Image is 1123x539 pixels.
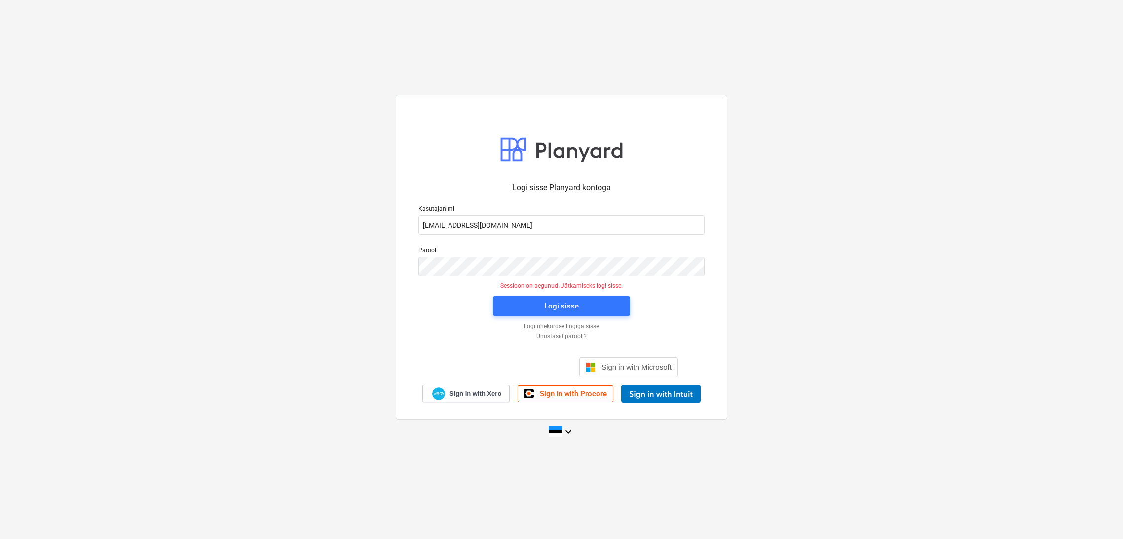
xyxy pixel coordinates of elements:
[412,282,711,290] p: Sessioon on aegunud. Jätkamiseks logi sisse.
[418,205,705,215] p: Kasutajanimi
[493,296,630,316] button: Logi sisse
[562,426,574,438] i: keyboard_arrow_down
[518,385,613,402] a: Sign in with Procore
[413,333,710,341] a: Unustasid parooli?
[432,387,445,401] img: Xero logo
[544,300,579,312] div: Logi sisse
[418,247,705,257] p: Parool
[422,385,510,402] a: Sign in with Xero
[449,389,501,398] span: Sign in with Xero
[418,182,705,193] p: Logi sisse Planyard kontoga
[413,323,710,331] a: Logi ühekordse lingiga sisse
[418,215,705,235] input: Kasutajanimi
[540,389,607,398] span: Sign in with Procore
[586,362,596,372] img: Microsoft logo
[440,356,576,378] iframe: Sisselogimine Google'i nupu abil
[601,363,672,371] span: Sign in with Microsoft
